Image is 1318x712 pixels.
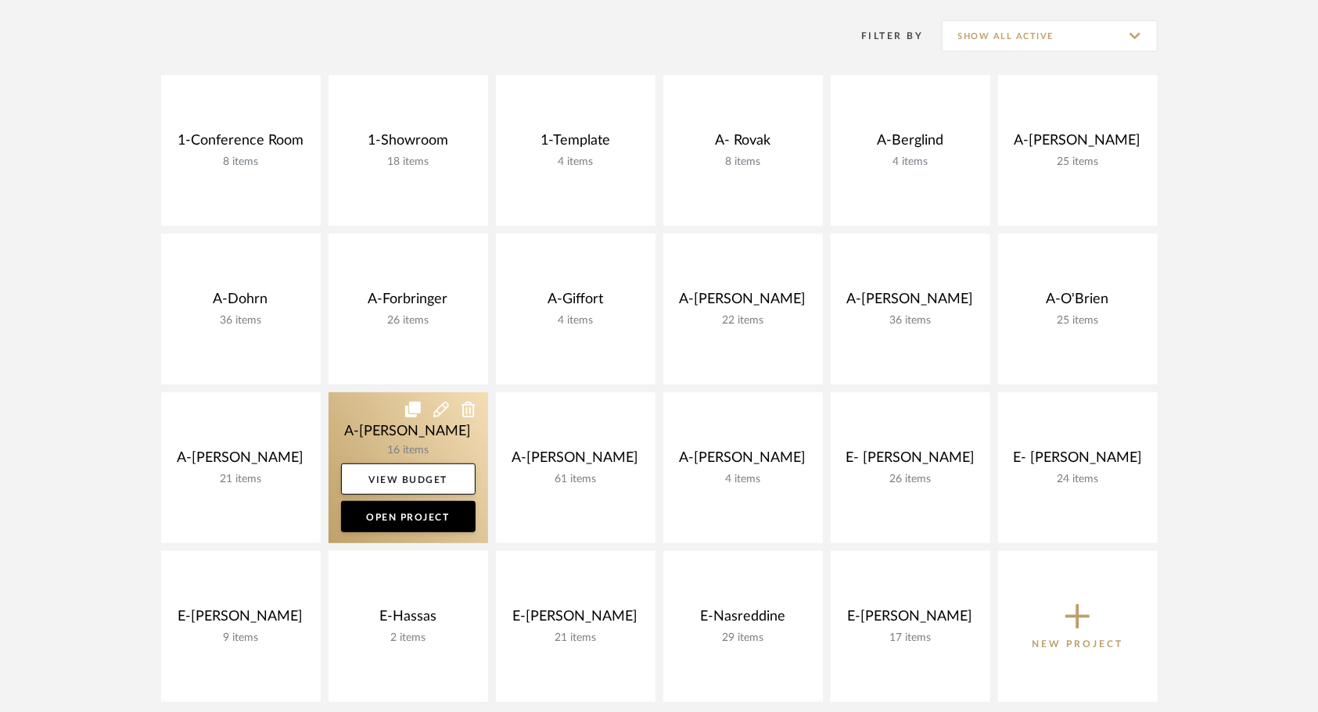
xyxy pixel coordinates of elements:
div: 24 items [1011,473,1145,486]
div: 1-Template [508,132,643,156]
div: A-[PERSON_NAME] [1011,132,1145,156]
div: 2 items [341,631,476,645]
div: 9 items [174,631,308,645]
div: 8 items [174,156,308,169]
div: 4 items [508,314,643,327]
div: 4 items [676,473,810,486]
div: E- [PERSON_NAME] [1011,449,1145,473]
div: E-Nasreddine [676,608,810,631]
div: A-[PERSON_NAME] [174,449,308,473]
div: A-Forbringer [341,291,476,314]
div: 22 items [676,314,810,327]
div: 4 items [843,156,978,169]
div: A-[PERSON_NAME] [676,291,810,314]
div: 25 items [1011,314,1145,327]
div: 4 items [508,156,643,169]
div: 21 items [174,473,308,486]
div: A-[PERSON_NAME] [843,291,978,314]
button: New Project [998,551,1158,702]
div: A-O'Brien [1011,291,1145,314]
div: 8 items [676,156,810,169]
div: 17 items [843,631,978,645]
div: 61 items [508,473,643,486]
div: 1-Showroom [341,132,476,156]
div: 18 items [341,156,476,169]
div: E-Hassas [341,608,476,631]
div: 26 items [341,314,476,327]
div: A-[PERSON_NAME] [508,449,643,473]
div: A- Rovak [676,132,810,156]
div: Filter By [842,28,924,44]
div: 21 items [508,631,643,645]
div: 36 items [843,314,978,327]
div: 25 items [1011,156,1145,169]
div: 1-Conference Room [174,132,308,156]
div: A-Berglind [843,132,978,156]
div: A-[PERSON_NAME] [676,449,810,473]
div: 26 items [843,473,978,486]
div: 29 items [676,631,810,645]
div: A-Dohrn [174,291,308,314]
div: E-[PERSON_NAME] [843,608,978,631]
div: E- [PERSON_NAME] [843,449,978,473]
div: E-[PERSON_NAME] [508,608,643,631]
div: 36 items [174,314,308,327]
a: View Budget [341,463,476,495]
a: Open Project [341,501,476,532]
p: New Project [1032,636,1123,652]
div: A-Giffort [508,291,643,314]
div: E-[PERSON_NAME] [174,608,308,631]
